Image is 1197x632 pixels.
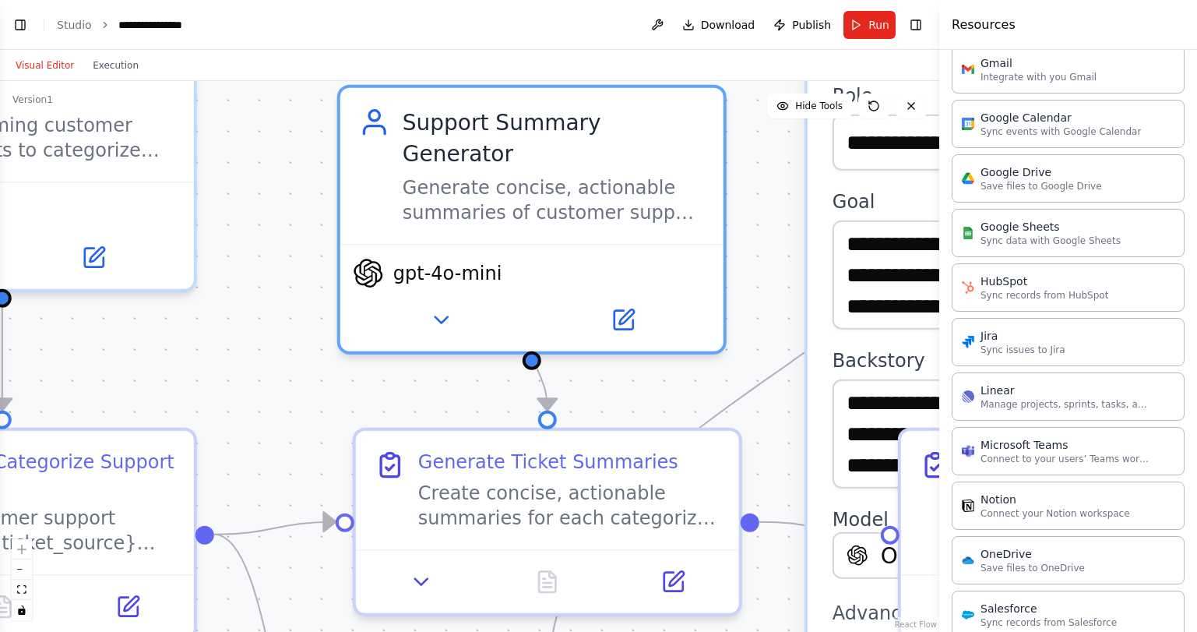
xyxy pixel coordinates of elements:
[516,339,563,411] g: Edge from 1249ed1d-405c-49b4-940c-44ce9ceee557 to 411b711a-8579-437f-b545-59a4258377b8
[337,85,727,355] div: Support Summary GeneratorGenerate concise, actionable summaries of customer support tickets for t...
[792,17,831,33] span: Publish
[83,56,148,75] button: Execution
[962,554,974,567] img: OneDrive
[767,94,852,118] button: Hide Tools
[962,281,974,294] img: HubSpot
[980,344,1065,356] p: Sync issues to Jira
[980,55,1097,71] div: Gmail
[759,507,881,550] g: Edge from 411b711a-8579-437f-b545-59a4258377b8 to 3d5fbdef-951d-4600-ae48-96e262523e4c
[962,118,974,130] img: Google Calendar
[980,492,1130,507] div: Notion
[393,261,502,286] span: gpt-4o-mini
[12,600,32,620] button: toggle interactivity
[895,620,937,629] a: React Flow attribution
[701,17,755,33] span: Download
[962,336,974,348] img: Jira
[6,56,83,75] button: Visual Editor
[962,227,974,239] img: Google Sheets
[962,63,974,76] img: Gmail
[12,560,32,580] button: zoom out
[833,601,1003,626] span: Advanced Options
[980,616,1117,629] p: Sync records from Salesforce
[403,175,705,225] div: Generate concise, actionable summaries of customer support tickets for the support team. Create c...
[881,540,1109,571] span: OpenAI - gpt-4o-mini
[980,453,1152,465] p: Connect to your users’ Teams workspaces
[980,125,1141,138] p: Sync events with Google Calendar
[980,562,1085,574] p: Save files to OneDrive
[843,11,896,39] button: Run
[905,14,927,36] button: Hide right sidebar
[418,481,720,531] div: Create concise, actionable summaries for each categorized support ticket. Each summary should inc...
[980,383,1152,398] div: Linear
[980,164,1102,180] div: Google Drive
[980,274,1108,289] div: HubSpot
[353,428,742,616] div: Generate Ticket SummariesCreate concise, actionable summaries for each categorized support ticket...
[962,445,974,457] img: Microsoft Teams
[980,289,1108,302] p: Sync records from HubSpot
[12,580,32,600] button: fit view
[980,180,1102,192] p: Save files to Google Drive
[9,14,31,36] button: Show left sidebar
[619,563,726,601] button: Open in side panel
[980,507,1130,520] p: Connect your Notion workspace
[12,539,32,620] div: React Flow controls
[962,172,974,185] img: Google Drive
[481,563,613,601] button: No output available
[57,19,92,31] a: Studio
[962,609,974,621] img: Salesforce
[5,239,181,277] button: Open in side panel
[962,500,974,512] img: Notion
[980,437,1152,453] div: Microsoft Teams
[57,17,199,33] nav: breadcrumb
[980,398,1152,411] p: Manage projects, sprints, tasks, and bug tracking in Linear
[403,107,705,169] div: Support Summary Generator
[676,11,762,39] button: Download
[980,110,1141,125] div: Google Calendar
[980,219,1121,235] div: Google Sheets
[952,16,1016,34] h4: Resources
[418,450,678,475] div: Generate Ticket Summaries
[795,100,843,112] span: Hide Tools
[214,507,336,550] g: Edge from ec82720d-7b5c-4cf2-97b4-d20930b8f701 to 411b711a-8579-437f-b545-59a4258377b8
[980,546,1085,562] div: OneDrive
[980,601,1117,616] div: Salesforce
[980,235,1121,247] p: Sync data with Google Sheets
[980,71,1097,83] p: Integrate with you Gmail
[535,302,711,339] button: Open in side panel
[980,328,1065,344] div: Jira
[74,588,181,626] button: Open in side panel
[962,390,974,403] img: Linear
[868,17,889,33] span: Run
[767,11,837,39] button: Publish
[12,94,53,106] div: Version 1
